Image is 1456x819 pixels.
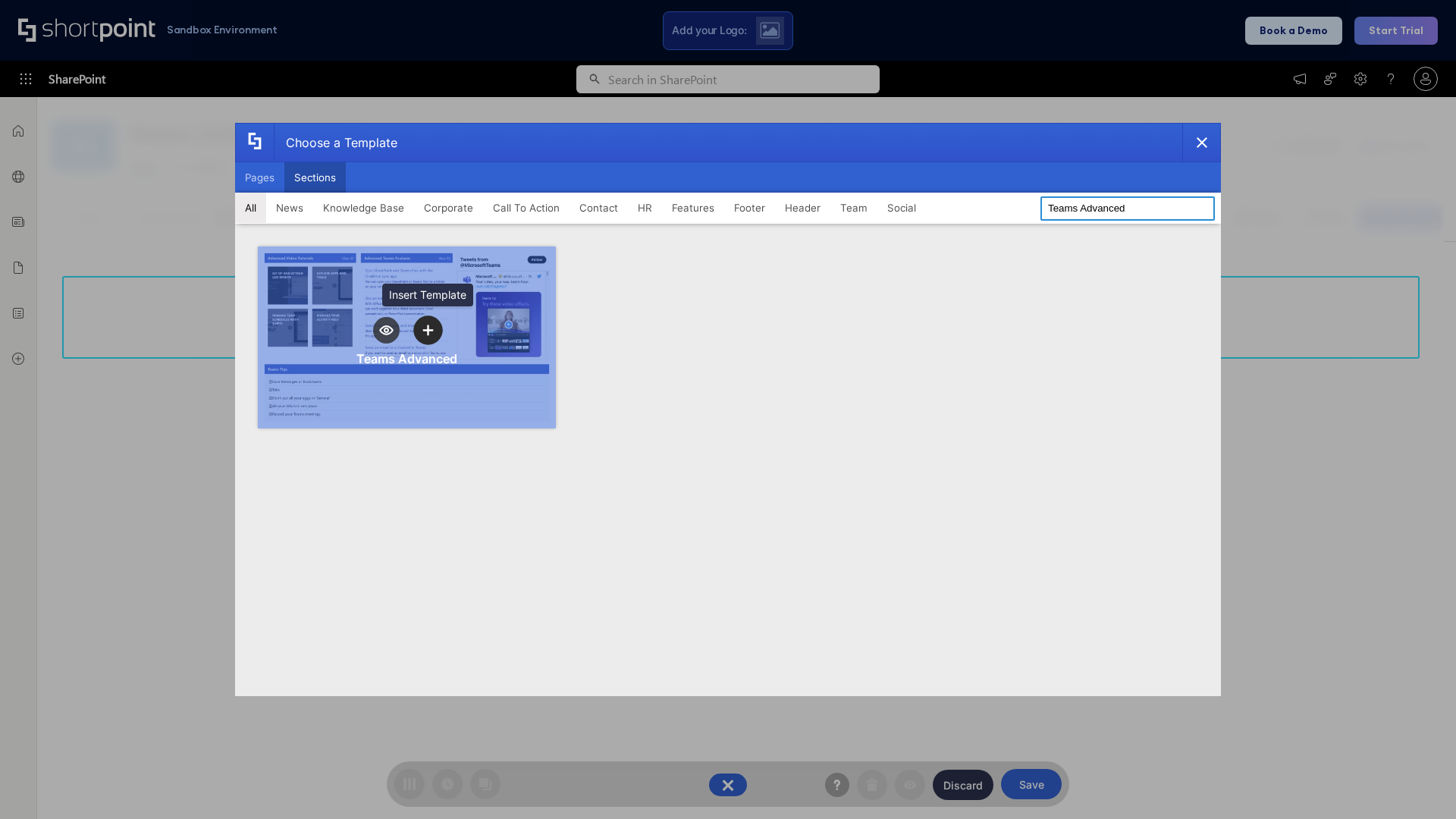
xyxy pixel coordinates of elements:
button: Sections [284,162,346,193]
div: Teams Advanced [356,351,457,366]
div: template selector [235,123,1221,696]
button: Social [877,193,926,223]
button: Corporate [414,193,483,223]
button: Team [830,193,877,223]
button: Footer [724,193,775,223]
button: HR [628,193,662,223]
button: Knowledge Base [313,193,414,223]
button: Pages [235,162,284,193]
div: Choose a Template [274,124,397,162]
button: Features [662,193,724,223]
button: News [266,193,313,223]
button: Header [775,193,830,223]
button: Call To Action [483,193,570,223]
input: Search [1040,196,1215,221]
iframe: Chat Widget [1380,746,1456,819]
button: All [235,193,266,223]
button: Contact [570,193,628,223]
